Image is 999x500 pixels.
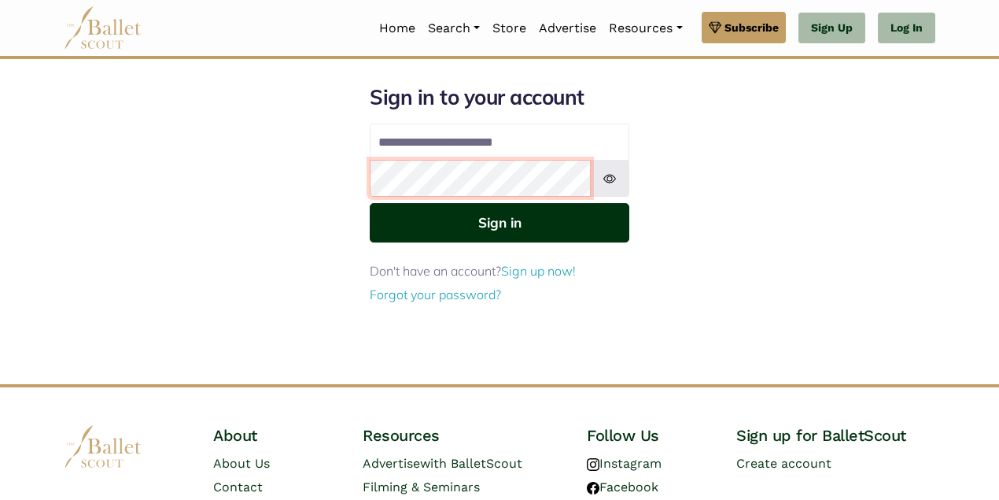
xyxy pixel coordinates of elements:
[587,482,599,494] img: facebook logo
[736,425,935,446] h4: Sign up for BalletScout
[878,13,935,44] a: Log In
[370,261,629,282] p: Don't have an account?
[501,263,576,279] a: Sign up now!
[213,456,270,471] a: About Us
[587,458,599,471] img: instagram logo
[709,19,721,36] img: gem.svg
[603,12,688,45] a: Resources
[702,12,786,43] a: Subscribe
[370,84,629,111] h1: Sign in to your account
[213,480,263,494] a: Contact
[587,425,711,446] h4: Follow Us
[363,456,522,471] a: Advertisewith BalletScout
[373,12,422,45] a: Home
[798,13,865,44] a: Sign Up
[420,456,522,471] span: with BalletScout
[370,203,629,242] button: Sign in
[422,12,486,45] a: Search
[736,456,831,471] a: Create account
[370,287,501,302] a: Forgot your password?
[587,456,662,471] a: Instagram
[64,425,142,469] img: logo
[363,480,480,494] a: Filming & Seminars
[363,425,562,446] h4: Resources
[486,12,533,45] a: Store
[587,480,658,494] a: Facebook
[724,19,779,36] span: Subscribe
[533,12,603,45] a: Advertise
[213,425,337,446] h4: About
